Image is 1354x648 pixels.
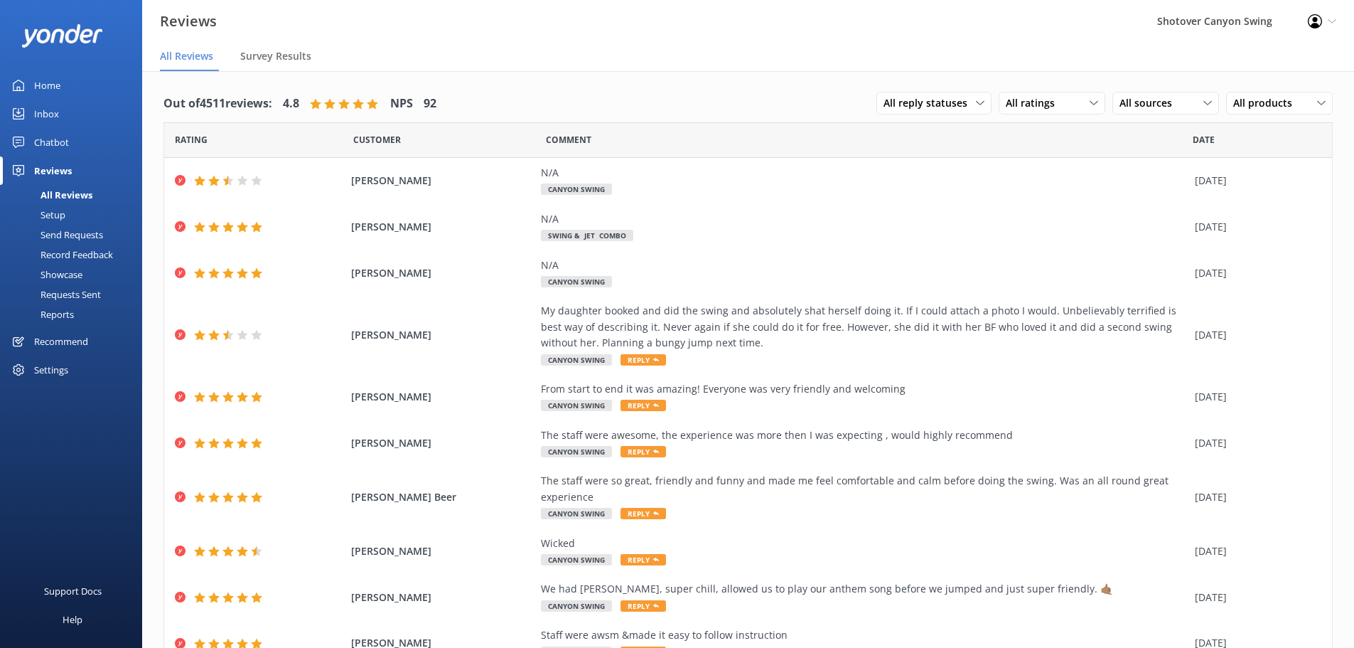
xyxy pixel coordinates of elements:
[620,600,666,612] span: Reply
[34,128,69,156] div: Chatbot
[351,173,534,188] span: [PERSON_NAME]
[1195,489,1314,505] div: [DATE]
[351,327,534,343] span: [PERSON_NAME]
[1195,590,1314,605] div: [DATE]
[9,304,74,324] div: Reports
[541,276,612,287] span: Canyon Swing
[160,10,217,33] h3: Reviews
[541,554,612,565] span: Canyon Swing
[541,600,612,612] span: Canyon Swing
[541,473,1188,505] div: The staff were so great, friendly and funny and made me feel comfortable and calm before doing th...
[620,554,666,565] span: Reply
[541,211,1188,227] div: N/A
[620,508,666,519] span: Reply
[351,590,534,605] span: [PERSON_NAME]
[883,95,976,111] span: All reply statuses
[9,225,103,245] div: Send Requests
[9,245,142,265] a: Record Feedback
[34,100,59,128] div: Inbox
[1195,219,1314,235] div: [DATE]
[175,133,208,147] span: Date
[34,71,60,100] div: Home
[390,95,413,113] h4: NPS
[9,225,142,245] a: Send Requests
[351,265,534,281] span: [PERSON_NAME]
[351,389,534,405] span: [PERSON_NAME]
[546,133,591,147] span: Question
[541,381,1188,397] div: From start to end it was amazing! Everyone was very friendly and welcoming
[163,95,272,113] h4: Out of 4511 reviews:
[9,185,142,205] a: All Reviews
[1233,95,1301,111] span: All products
[541,508,612,519] span: Canyon Swing
[63,605,82,634] div: Help
[541,354,612,366] span: Canyon Swing
[351,543,534,559] span: [PERSON_NAME]
[9,245,113,265] div: Record Feedback
[1195,327,1314,343] div: [DATE]
[541,303,1188,351] div: My daughter booked and did the swing and absolutely shat herself doing it. If I could attach a ph...
[9,185,92,205] div: All Reviews
[1195,173,1314,188] div: [DATE]
[541,627,1188,643] div: Staff were awsm &made it easy to follow instruction
[541,184,612,195] span: Canyon Swing
[283,95,299,113] h4: 4.8
[351,219,534,235] span: [PERSON_NAME]
[9,265,82,285] div: Showcase
[541,165,1188,181] div: N/A
[541,427,1188,443] div: The staff were awesome, the experience was more then I was expecting , would highly recommend
[34,327,88,356] div: Recommend
[541,581,1188,597] div: We had [PERSON_NAME], super chill, allowed us to play our anthem song before we jumped and just s...
[1195,389,1314,405] div: [DATE]
[353,133,401,147] span: Date
[541,400,612,411] span: Canyon Swing
[541,536,1188,551] div: Wicked
[9,205,142,225] a: Setup
[9,285,101,304] div: Requests Sent
[351,435,534,451] span: [PERSON_NAME]
[34,356,68,384] div: Settings
[9,304,142,324] a: Reports
[541,257,1188,273] div: N/A
[1195,435,1314,451] div: [DATE]
[541,230,633,241] span: Swing & Jet Combo
[160,49,213,63] span: All Reviews
[1193,133,1215,147] span: Date
[1195,543,1314,559] div: [DATE]
[620,354,666,366] span: Reply
[21,24,103,48] img: yonder-white-logo.png
[1119,95,1181,111] span: All sources
[620,446,666,457] span: Reply
[240,49,311,63] span: Survey Results
[34,156,72,185] div: Reviews
[9,285,142,304] a: Requests Sent
[541,446,612,457] span: Canyon Swing
[620,400,666,411] span: Reply
[9,205,65,225] div: Setup
[351,489,534,505] span: [PERSON_NAME] Beer
[1195,265,1314,281] div: [DATE]
[424,95,436,113] h4: 92
[9,265,142,285] a: Showcase
[1006,95,1063,111] span: All ratings
[44,577,102,605] div: Support Docs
